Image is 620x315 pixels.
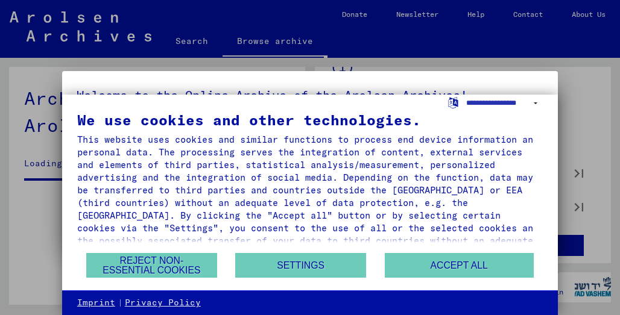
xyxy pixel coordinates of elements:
[77,297,115,309] a: Imprint
[235,253,365,278] button: Settings
[77,86,543,105] h5: Welcome to the Online Archive of the Arolsen Archives!
[385,253,534,278] button: Accept all
[77,113,543,127] div: We use cookies and other technologies.
[86,253,217,278] button: Reject non-essential cookies
[125,297,201,309] a: Privacy Policy
[77,133,543,260] div: This website uses cookies and similar functions to process end device information and personal da...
